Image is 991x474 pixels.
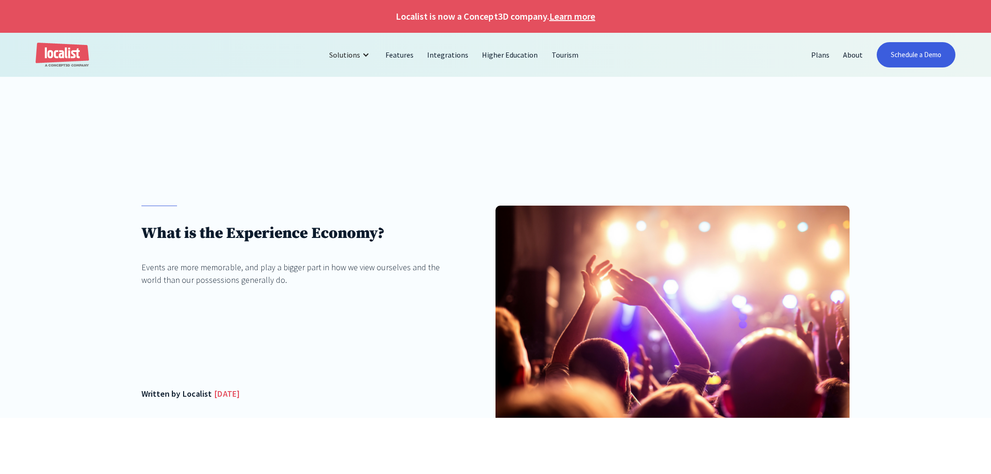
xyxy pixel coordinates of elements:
[214,387,239,400] div: [DATE]
[36,43,89,67] a: home
[141,261,460,286] div: Events are more memorable, and play a bigger part in how we view ourselves and the world than our...
[141,224,460,243] h1: What is the Experience Economy?
[549,9,595,23] a: Learn more
[877,42,955,67] a: Schedule a Demo
[141,387,180,400] div: Written by
[836,44,870,66] a: About
[322,44,379,66] div: Solutions
[805,44,836,66] a: Plans
[421,44,475,66] a: Integrations
[475,44,545,66] a: Higher Education
[379,44,421,66] a: Features
[183,387,212,400] div: Localist
[329,49,360,60] div: Solutions
[545,44,585,66] a: Tourism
